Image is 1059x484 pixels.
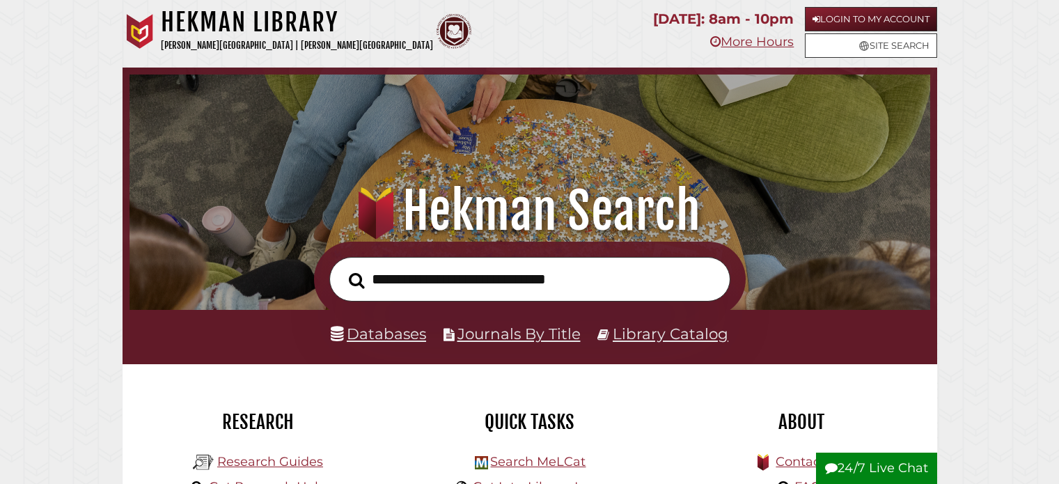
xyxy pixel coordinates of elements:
[490,454,586,469] a: Search MeLCat
[133,410,384,434] h2: Research
[776,454,845,469] a: Contact Us
[805,33,937,58] a: Site Search
[217,454,323,469] a: Research Guides
[676,410,927,434] h2: About
[145,180,913,242] h1: Hekman Search
[331,325,426,343] a: Databases
[161,7,433,38] h1: Hekman Library
[342,268,372,292] button: Search
[457,325,581,343] a: Journals By Title
[349,272,365,288] i: Search
[161,38,433,54] p: [PERSON_NAME][GEOGRAPHIC_DATA] | [PERSON_NAME][GEOGRAPHIC_DATA]
[710,34,794,49] a: More Hours
[405,410,655,434] h2: Quick Tasks
[437,14,471,49] img: Calvin Theological Seminary
[653,7,794,31] p: [DATE]: 8am - 10pm
[613,325,728,343] a: Library Catalog
[475,456,488,469] img: Hekman Library Logo
[193,452,214,473] img: Hekman Library Logo
[123,14,157,49] img: Calvin University
[805,7,937,31] a: Login to My Account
